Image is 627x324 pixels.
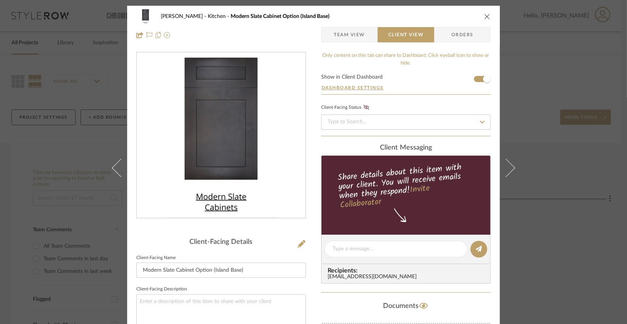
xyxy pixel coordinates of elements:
[328,274,487,280] div: [EMAIL_ADDRESS][DOMAIN_NAME]
[328,267,487,274] span: Recipients:
[443,27,482,42] span: Orders
[161,14,208,19] span: [PERSON_NAME]
[388,27,423,42] span: Client View
[334,27,365,42] span: Team View
[164,53,278,218] img: 2f3771c7-5890-4774-9eeb-bc47da7e4e54_436x436.jpg
[321,104,372,111] div: Client-Facing Status
[320,160,492,211] div: Share details about this item with your client. You will receive emails when they respond!
[321,52,491,67] div: Only content on this tab can share to Dashboard. Click eyeball icon to show or hide.
[136,238,306,247] div: Client-Facing Details
[136,287,187,291] label: Client-Facing Description
[321,114,491,130] input: Type to Search…
[321,300,491,313] div: Documents
[484,13,491,20] button: close
[137,53,305,218] div: 0
[321,144,491,152] div: client Messaging
[208,14,231,19] span: Kitchen
[231,14,330,19] span: Modern Slate Cabinet Option (Island Base)
[136,9,155,24] img: 2f3771c7-5890-4774-9eeb-bc47da7e4e54_48x40.jpg
[136,263,306,278] input: Enter Client-Facing Item Name
[136,256,176,260] label: Client-Facing Name
[321,84,384,91] button: Dashboard Settings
